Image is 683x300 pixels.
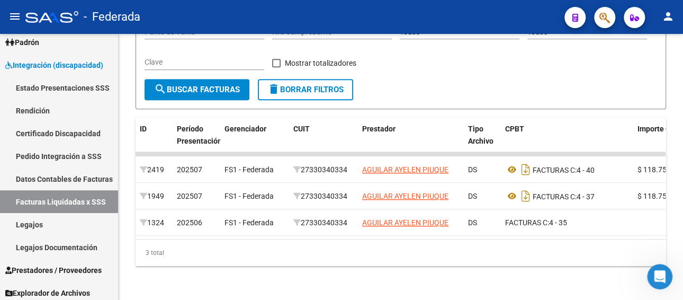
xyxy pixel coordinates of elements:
[84,5,140,29] span: - Federada
[362,192,448,200] span: AGUILAR AYELEN PIUQUE
[177,125,222,145] span: Período Presentación
[647,264,672,289] iframe: Intercom live chat
[362,165,448,174] span: AGUILAR AYELEN PIUQUE
[468,125,493,145] span: Tipo Archivo
[293,125,310,133] span: CUIT
[362,218,448,227] span: AGUILAR AYELEN PIUQUE
[224,165,274,174] span: FS1 - Federada
[468,165,477,174] span: DS
[468,192,477,200] span: DS
[501,118,633,164] datatable-header-cell: CPBT
[293,190,354,202] div: 27330340334
[5,59,103,71] span: Integración (discapacidad)
[362,125,396,133] span: Prestador
[505,188,629,205] div: 4 - 37
[5,37,39,48] span: Padrón
[267,85,344,94] span: Borrar Filtros
[505,125,524,133] span: CPBT
[224,125,266,133] span: Gerenciador
[505,218,549,227] span: FACTURAS C:
[173,118,220,164] datatable-header-cell: Período Presentación
[154,85,240,94] span: Buscar Facturas
[224,218,274,227] span: FS1 - Federada
[637,165,681,174] span: $ 118.757,84
[468,218,477,227] span: DS
[505,161,629,178] div: 4 - 40
[140,164,168,176] div: 2419
[177,165,202,174] span: 202507
[289,118,358,164] datatable-header-cell: CUIT
[533,165,577,174] span: FACTURAS C:
[293,217,354,229] div: 27330340334
[285,57,356,69] span: Mostrar totalizadores
[224,192,274,200] span: FS1 - Federada
[140,190,168,202] div: 1949
[5,264,102,276] span: Prestadores / Proveedores
[358,118,464,164] datatable-header-cell: Prestador
[140,125,147,133] span: ID
[258,79,353,100] button: Borrar Filtros
[177,218,202,227] span: 202506
[136,240,666,266] div: 3 total
[533,192,577,200] span: FACTURAS C:
[519,188,533,205] i: Descargar documento
[136,118,173,164] datatable-header-cell: ID
[220,118,289,164] datatable-header-cell: Gerenciador
[145,79,249,100] button: Buscar Facturas
[154,83,167,95] mat-icon: search
[5,287,90,299] span: Explorador de Archivos
[505,217,629,229] div: 4 - 35
[177,192,202,200] span: 202507
[662,10,675,23] mat-icon: person
[464,118,501,164] datatable-header-cell: Tipo Archivo
[267,83,280,95] mat-icon: delete
[293,164,354,176] div: 27330340334
[637,192,681,200] span: $ 118.757,84
[8,10,21,23] mat-icon: menu
[519,161,533,178] i: Descargar documento
[140,217,168,229] div: 1324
